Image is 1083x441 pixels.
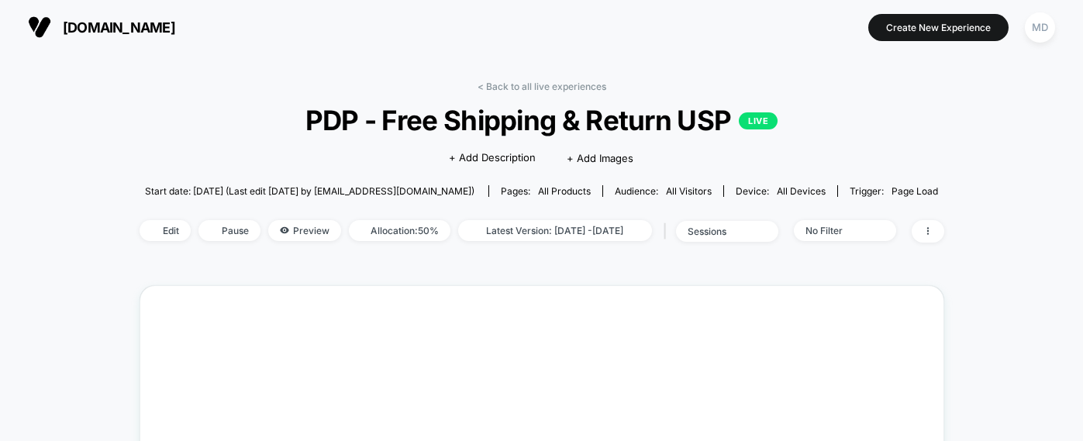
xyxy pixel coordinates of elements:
span: + Add Images [567,152,633,164]
p: LIVE [739,112,778,129]
div: MD [1025,12,1055,43]
a: < Back to all live experiences [478,81,606,92]
button: Create New Experience [868,14,1009,41]
span: Device: [723,185,837,197]
img: Visually logo [28,16,51,39]
span: Edit [140,220,191,241]
div: Pages: [501,185,591,197]
span: Latest Version: [DATE] - [DATE] [458,220,652,241]
div: sessions [688,226,750,237]
div: Trigger: [850,185,938,197]
button: [DOMAIN_NAME] [23,15,180,40]
span: [DOMAIN_NAME] [63,19,175,36]
span: Start date: [DATE] (Last edit [DATE] by [EMAIL_ADDRESS][DOMAIN_NAME]) [145,185,474,197]
span: Preview [268,220,341,241]
span: All Visitors [666,185,712,197]
div: No Filter [805,225,867,236]
button: MD [1020,12,1060,43]
span: all products [538,185,591,197]
span: + Add Description [449,150,536,166]
span: PDP - Free Shipping & Return USP [179,104,903,136]
span: Pause [198,220,260,241]
span: | [660,220,676,243]
span: Allocation: 50% [349,220,450,241]
span: Page Load [892,185,938,197]
div: Audience: [615,185,712,197]
span: all devices [777,185,826,197]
